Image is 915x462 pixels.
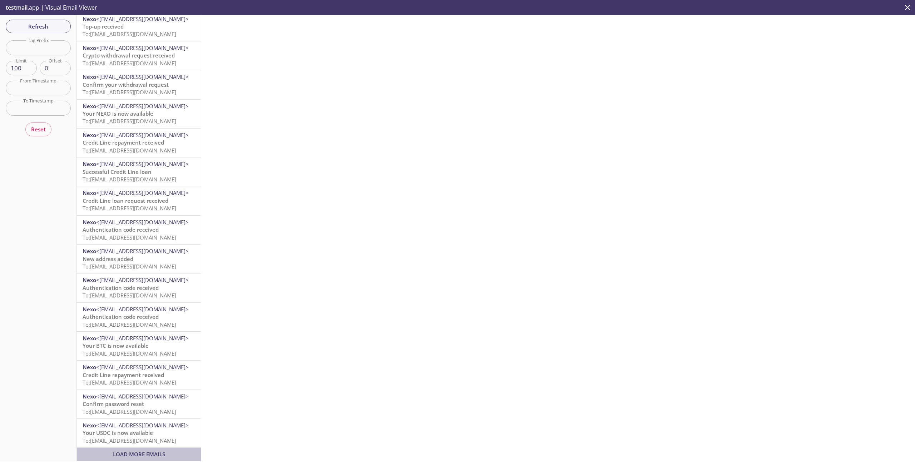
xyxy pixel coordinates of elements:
span: <[EMAIL_ADDRESS][DOMAIN_NAME]> [96,73,189,80]
span: To: [EMAIL_ADDRESS][DOMAIN_NAME] [83,30,176,37]
span: To: [EMAIL_ADDRESS][DOMAIN_NAME] [83,292,176,299]
span: <[EMAIL_ADDRESS][DOMAIN_NAME]> [96,189,189,196]
button: Reset [25,122,51,136]
span: To: [EMAIL_ADDRESS][DOMAIN_NAME] [83,234,176,241]
span: Your USDC is now available [83,429,153,436]
button: Refresh [6,20,71,33]
span: To: [EMAIL_ADDRESS][DOMAIN_NAME] [83,437,176,444]
span: Refresh [11,22,65,31]
div: Nexo<[EMAIL_ADDRESS][DOMAIN_NAME]>Credit Line loan request receivedTo:[EMAIL_ADDRESS][DOMAIN_NAME] [77,186,201,215]
div: Nexo<[EMAIL_ADDRESS][DOMAIN_NAME]>Top-up receivedTo:[EMAIL_ADDRESS][DOMAIN_NAME] [77,12,201,41]
span: Nexo [83,276,96,283]
span: To: [EMAIL_ADDRESS][DOMAIN_NAME] [83,147,176,154]
span: <[EMAIL_ADDRESS][DOMAIN_NAME]> [96,335,189,342]
span: Nexo [83,219,96,226]
div: Nexo<[EMAIL_ADDRESS][DOMAIN_NAME]>Authentication code receivedTo:[EMAIL_ADDRESS][DOMAIN_NAME] [77,216,201,244]
span: Authentication code received [83,284,159,291]
span: <[EMAIL_ADDRESS][DOMAIN_NAME]> [96,15,189,22]
div: Nexo<[EMAIL_ADDRESS][DOMAIN_NAME]>Your USDC is now availableTo:[EMAIL_ADDRESS][DOMAIN_NAME] [77,419,201,447]
span: Your BTC is now available [83,342,149,349]
span: Nexo [83,44,96,51]
div: Nexo<[EMAIL_ADDRESS][DOMAIN_NAME]>Confirm password resetTo:[EMAIL_ADDRESS][DOMAIN_NAME] [77,390,201,418]
span: Nexo [83,102,96,110]
span: Nexo [83,306,96,313]
span: Top-up received [83,23,124,30]
span: Nexo [83,73,96,80]
span: Confirm your withdrawal request [83,81,169,88]
span: Nexo [83,189,96,196]
span: Confirm password reset [83,400,144,407]
div: Load More Emails [77,448,201,461]
span: Nexo [83,131,96,139]
div: Nexo<[EMAIL_ADDRESS][DOMAIN_NAME]>Authentication code receivedTo:[EMAIL_ADDRESS][DOMAIN_NAME] [77,303,201,331]
span: <[EMAIL_ADDRESS][DOMAIN_NAME]> [96,306,189,313]
span: <[EMAIL_ADDRESS][DOMAIN_NAME]> [96,44,189,51]
span: Your NEXO is now available [83,110,153,117]
span: Nexo [83,393,96,400]
span: <[EMAIL_ADDRESS][DOMAIN_NAME]> [96,247,189,255]
span: Authentication code received [83,313,159,320]
span: Nexo [83,335,96,342]
span: Reset [31,125,46,134]
span: To: [EMAIL_ADDRESS][DOMAIN_NAME] [83,379,176,386]
span: To: [EMAIL_ADDRESS][DOMAIN_NAME] [83,263,176,270]
span: Crypto withdrawal request received [83,52,175,59]
span: <[EMAIL_ADDRESS][DOMAIN_NAME]> [96,363,189,371]
div: Nexo<[EMAIL_ADDRESS][DOMAIN_NAME]>Your NEXO is now availableTo:[EMAIL_ADDRESS][DOMAIN_NAME] [77,100,201,128]
div: Nexo<[EMAIL_ADDRESS][DOMAIN_NAME]>Credit Line repayment receivedTo:[EMAIL_ADDRESS][DOMAIN_NAME] [77,361,201,389]
span: To: [EMAIL_ADDRESS][DOMAIN_NAME] [83,205,176,212]
span: To: [EMAIL_ADDRESS][DOMAIN_NAME] [83,408,176,415]
div: Nexo<[EMAIL_ADDRESS][DOMAIN_NAME]>Your BTC is now availableTo:[EMAIL_ADDRESS][DOMAIN_NAME] [77,332,201,360]
span: Nexo [83,363,96,371]
div: Nexo<[EMAIL_ADDRESS][DOMAIN_NAME]>New address addedTo:[EMAIL_ADDRESS][DOMAIN_NAME] [77,245,201,273]
span: <[EMAIL_ADDRESS][DOMAIN_NAME]> [96,393,189,400]
span: To: [EMAIL_ADDRESS][DOMAIN_NAME] [83,60,176,67]
span: Nexo [83,15,96,22]
div: Nexo<[EMAIL_ADDRESS][DOMAIN_NAME]>Successful Credit Line loanTo:[EMAIL_ADDRESS][DOMAIN_NAME] [77,157,201,186]
span: Credit Line repayment received [83,139,164,146]
span: To: [EMAIL_ADDRESS][DOMAIN_NAME] [83,321,176,328]
div: Nexo<[EMAIL_ADDRESS][DOMAIN_NAME]>Credit Line repayment receivedTo:[EMAIL_ADDRESS][DOMAIN_NAME] [77,129,201,157]
span: To: [EMAIL_ADDRESS][DOMAIN_NAME] [83,176,176,183]
div: Nexo<[EMAIL_ADDRESS][DOMAIN_NAME]>Authentication code receivedTo:[EMAIL_ADDRESS][DOMAIN_NAME] [77,273,201,302]
span: <[EMAIL_ADDRESS][DOMAIN_NAME]> [96,422,189,429]
span: Credit Line loan request received [83,197,168,204]
span: <[EMAIL_ADDRESS][DOMAIN_NAME]> [96,160,189,167]
span: Credit Line repayment received [83,371,164,378]
span: To: [EMAIL_ADDRESS][DOMAIN_NAME] [83,350,176,357]
span: Authentication code received [83,226,159,233]
span: Nexo [83,160,96,167]
span: <[EMAIL_ADDRESS][DOMAIN_NAME]> [96,102,189,110]
span: New address added [83,255,133,262]
span: Nexo [83,247,96,255]
span: Successful Credit Line loan [83,168,152,175]
span: <[EMAIL_ADDRESS][DOMAIN_NAME]> [96,131,189,139]
span: To: [EMAIL_ADDRESS][DOMAIN_NAME] [83,89,176,96]
span: To: [EMAIL_ADDRESS][DOMAIN_NAME] [83,117,176,125]
div: Nexo<[EMAIL_ADDRESS][DOMAIN_NAME]>Confirm your withdrawal requestTo:[EMAIL_ADDRESS][DOMAIN_NAME] [77,70,201,99]
span: testmail [6,4,28,11]
div: Nexo<[EMAIL_ADDRESS][DOMAIN_NAME]>Crypto withdrawal request receivedTo:[EMAIL_ADDRESS][DOMAIN_NAME] [77,41,201,70]
span: <[EMAIL_ADDRESS][DOMAIN_NAME]> [96,276,189,283]
span: Nexo [83,422,96,429]
span: Load More Emails [113,451,165,458]
span: <[EMAIL_ADDRESS][DOMAIN_NAME]> [96,219,189,226]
